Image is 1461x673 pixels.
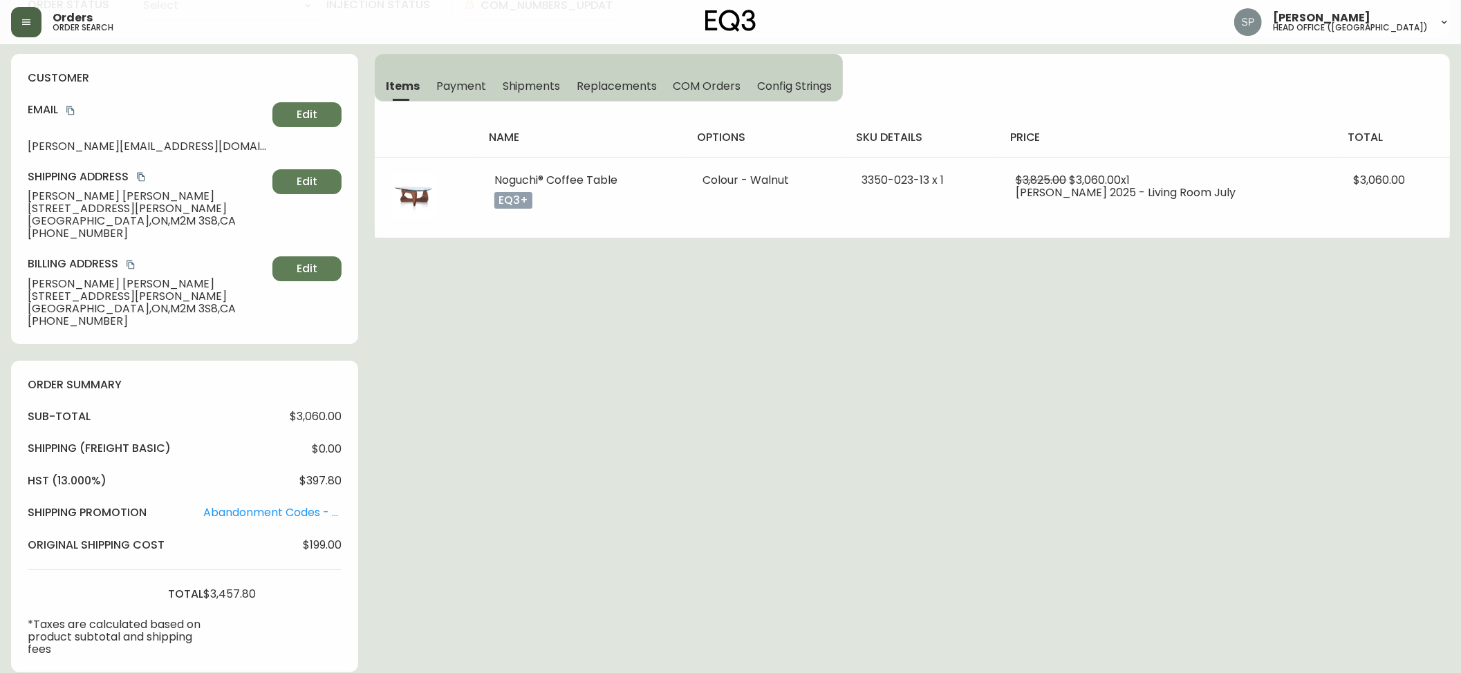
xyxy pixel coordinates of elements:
[28,315,267,328] span: [PHONE_NUMBER]
[299,475,342,487] span: $397.80
[1016,172,1067,188] span: $3,825.00
[1010,130,1326,145] h4: price
[1273,23,1428,32] h5: head office ([GEOGRAPHIC_DATA])
[391,174,436,218] img: fc8457a3-2feb-4a1e-83bd-ffc3092eaa6f.jpg
[203,588,256,600] span: $3,457.80
[203,506,342,519] a: Abandonment Codes - Free Shipping
[28,278,267,290] span: [PERSON_NAME] [PERSON_NAME]
[436,79,486,93] span: Payment
[303,539,342,551] span: $199.00
[1273,12,1370,23] span: [PERSON_NAME]
[1353,172,1405,188] span: $3,060.00
[28,441,171,456] h4: Shipping ( Freight Basic )
[28,303,267,315] span: [GEOGRAPHIC_DATA] , ON , M2M 3S8 , CA
[28,538,165,553] h4: original shipping cost
[297,261,317,276] span: Edit
[28,505,147,520] h4: shipping promotion
[28,290,267,303] span: [STREET_ADDRESS][PERSON_NAME]
[53,12,93,23] span: Orders
[702,174,828,187] li: Colour - Walnut
[494,172,617,188] span: Noguchi® Coffee Table
[503,79,561,93] span: Shipments
[673,79,741,93] span: COM Orders
[28,256,267,272] h4: Billing Address
[290,410,342,423] span: $3,060.00
[272,169,342,194] button: Edit
[489,130,675,145] h4: name
[124,258,138,272] button: copy
[53,23,113,32] h5: order search
[297,107,317,122] span: Edit
[28,377,342,392] h4: order summary
[862,172,944,188] span: 3350-023-13 x 1
[28,140,267,153] span: [PERSON_NAME][EMAIL_ADDRESS][DOMAIN_NAME]
[28,473,106,489] h4: hst (13.000%)
[312,443,342,455] span: $0.00
[28,409,91,424] h4: sub-total
[1016,184,1236,200] span: [PERSON_NAME] 2025 - Living Room July
[856,130,987,145] h4: sku details
[28,169,267,184] h4: Shipping Address
[28,202,267,215] span: [STREET_ADDRESS][PERSON_NAME]
[494,192,532,209] p: eq3+
[272,256,342,281] button: Edit
[28,190,267,202] span: [PERSON_NAME] [PERSON_NAME]
[272,102,342,127] button: Edit
[28,227,267,240] span: [PHONE_NUMBER]
[28,102,267,117] h4: Email
[577,79,656,93] span: Replacements
[64,104,77,117] button: copy
[134,170,148,184] button: copy
[28,618,203,656] p: *Taxes are calculated based on product subtotal and shipping fees
[705,10,756,32] img: logo
[28,215,267,227] span: [GEOGRAPHIC_DATA] , ON , M2M 3S8 , CA
[168,587,203,602] h4: total
[297,174,317,189] span: Edit
[1348,130,1439,145] h4: total
[1070,172,1130,188] span: $3,060.00 x 1
[386,79,420,93] span: Items
[1234,8,1262,36] img: 0cb179e7bf3690758a1aaa5f0aafa0b4
[28,70,342,86] h4: customer
[697,130,834,145] h4: options
[757,79,832,93] span: Config Strings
